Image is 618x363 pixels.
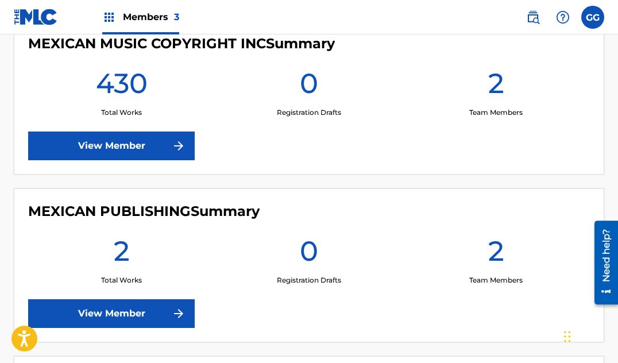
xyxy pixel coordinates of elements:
div: Help [551,6,574,29]
p: Team Members [469,107,523,118]
img: search [526,10,540,24]
img: f7272a7cc735f4ea7f67.svg [172,307,186,320]
span: 3 [174,11,179,22]
h1: 430 [96,66,148,107]
h1: 0 [300,234,318,275]
div: User Menu [581,6,604,29]
div: Arrastrar [564,319,571,354]
p: Registration Drafts [277,275,341,285]
h1: 2 [488,66,504,107]
p: Total Works [101,107,142,118]
p: Team Members [469,275,523,285]
p: Registration Drafts [277,107,341,118]
img: help [556,10,570,24]
iframe: Resource Center [586,216,618,308]
img: f7272a7cc735f4ea7f67.svg [172,139,186,153]
h1: 0 [300,66,318,107]
a: Public Search [522,6,544,29]
iframe: Chat Widget [561,308,618,363]
div: Widget de chat [561,308,618,363]
span: Members [123,10,179,24]
h1: 2 [114,234,130,275]
h4: MEXICAN PUBLISHING [28,203,260,220]
h4: MEXICAN MUSIC COPYRIGHT INC [28,35,335,52]
img: Top Rightsholders [102,10,116,24]
a: View Member [28,132,195,160]
a: View Member [28,299,195,328]
img: MLC Logo [14,9,58,25]
h1: 2 [488,234,504,275]
p: Total Works [101,275,142,285]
